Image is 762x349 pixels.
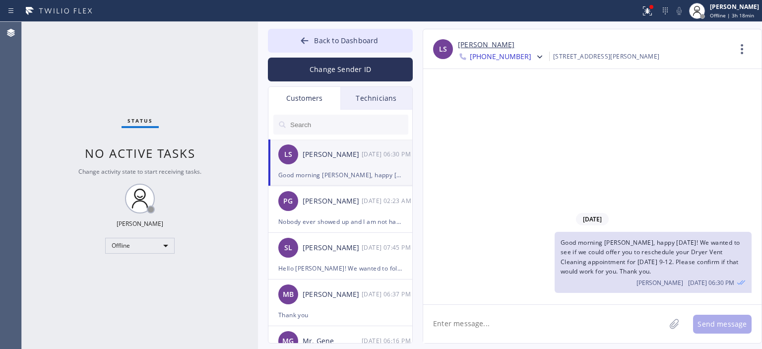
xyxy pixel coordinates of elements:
[362,242,413,253] div: 09/05/2025 9:45 AM
[636,279,683,287] span: [PERSON_NAME]
[362,288,413,300] div: 09/05/2025 9:37 AM
[672,4,686,18] button: Mute
[85,145,195,161] span: No active tasks
[303,289,362,300] div: [PERSON_NAME]
[117,219,163,228] div: [PERSON_NAME]
[127,117,153,124] span: Status
[314,36,378,45] span: Back to Dashboard
[105,238,175,254] div: Offline
[284,242,292,254] span: SL
[362,195,413,207] div: 09/05/2025 9:23 AM
[340,87,412,110] div: Technicians
[283,196,293,207] span: PG
[688,279,734,287] span: [DATE] 06:30 PM
[278,263,402,274] div: Hello [PERSON_NAME]! We wanted to follow up on Air Ducts Cleaning estimate and check if you have ...
[362,335,413,347] div: 09/05/2025 9:16 AM
[576,213,609,225] span: [DATE]
[458,39,514,51] a: [PERSON_NAME]
[289,115,408,135] input: Search
[268,29,413,53] button: Back to Dashboard
[303,149,362,160] div: [PERSON_NAME]
[278,216,402,227] div: Nobody ever showed up and I am not happy. Please Get someone to the house immediately and respond
[470,52,531,64] span: [PHONE_NUMBER]
[439,44,447,55] span: LS
[278,309,402,321] div: Thank you
[268,58,413,81] button: Change Sender ID
[710,2,759,11] div: [PERSON_NAME]
[303,242,362,254] div: [PERSON_NAME]
[553,51,660,62] div: [STREET_ADDRESS][PERSON_NAME]
[284,149,292,160] span: LS
[268,87,340,110] div: Customers
[693,315,752,334] button: Send message
[561,238,740,276] span: Good morning [PERSON_NAME], happy [DATE]! We wanted to see if we could offer you to reschedule yo...
[303,336,362,347] div: Mr. Gene
[303,196,362,207] div: [PERSON_NAME]
[710,12,754,19] span: Offline | 3h 18min
[282,336,294,347] span: MG
[278,169,402,181] div: Good morning [PERSON_NAME], happy [DATE]! We wanted to see if we could offer you to reschedule yo...
[555,232,752,293] div: 09/08/2025 9:30 AM
[78,167,201,176] span: Change activity state to start receiving tasks.
[362,148,413,160] div: 09/08/2025 9:30 AM
[283,289,294,300] span: MB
